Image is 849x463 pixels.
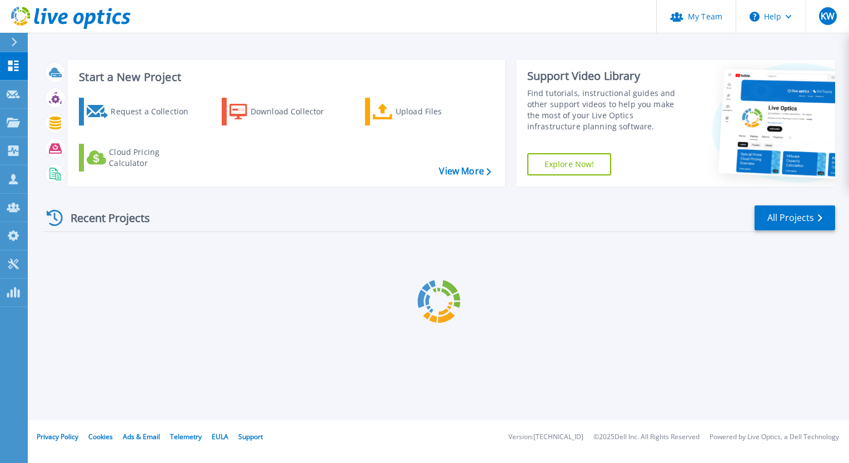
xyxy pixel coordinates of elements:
a: EULA [212,432,228,441]
a: All Projects [755,205,835,230]
h3: Start a New Project [79,71,491,83]
div: Find tutorials, instructional guides and other support videos to help you make the most of your L... [527,88,687,132]
a: Support [238,432,263,441]
li: Powered by Live Optics, a Dell Technology [710,434,839,441]
div: Upload Files [396,100,485,123]
a: Download Collector [222,98,346,125]
div: Download Collector [251,100,339,123]
a: Cloud Pricing Calculator [79,144,203,172]
li: Version: [TECHNICAL_ID] [508,434,583,441]
span: KW [821,12,835,21]
div: Request a Collection [111,100,199,123]
a: Privacy Policy [37,432,78,441]
a: View More [439,166,491,177]
a: Telemetry [170,432,202,441]
a: Request a Collection [79,98,203,125]
li: © 2025 Dell Inc. All Rights Reserved [593,434,700,441]
a: Cookies [88,432,113,441]
div: Cloud Pricing Calculator [109,147,198,169]
div: Support Video Library [527,69,687,83]
a: Upload Files [365,98,489,125]
a: Ads & Email [123,432,160,441]
div: Recent Projects [43,204,165,231]
a: Explore Now! [527,153,612,175]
